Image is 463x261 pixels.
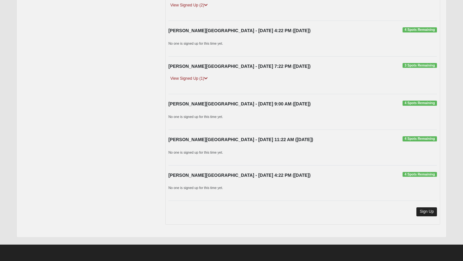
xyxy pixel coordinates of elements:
small: No one is signed up for this time yet. [168,150,223,154]
span: 4 Spots Remaining [403,101,437,106]
strong: [PERSON_NAME][GEOGRAPHIC_DATA] - [DATE] 4:22 PM ([DATE]) [168,173,311,178]
a: View Signed Up (2) [168,2,210,9]
small: No one is signed up for this time yet. [168,186,223,190]
a: Sign Up [416,207,437,216]
strong: [PERSON_NAME][GEOGRAPHIC_DATA] - [DATE] 4:22 PM ([DATE]) [168,28,311,33]
span: 3 Spots Remaining [403,63,437,68]
a: View Signed Up (1) [168,75,210,82]
strong: [PERSON_NAME][GEOGRAPHIC_DATA] - [DATE] 11:22 AM ([DATE]) [168,137,313,142]
span: 4 Spots Remaining [403,27,437,32]
span: 4 Spots Remaining [403,172,437,177]
strong: [PERSON_NAME][GEOGRAPHIC_DATA] - [DATE] 7:22 PM ([DATE]) [168,64,311,69]
span: 4 Spots Remaining [403,136,437,141]
strong: [PERSON_NAME][GEOGRAPHIC_DATA] - [DATE] 9:00 AM ([DATE]) [168,101,311,106]
small: No one is signed up for this time yet. [168,41,223,45]
small: No one is signed up for this time yet. [168,115,223,119]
